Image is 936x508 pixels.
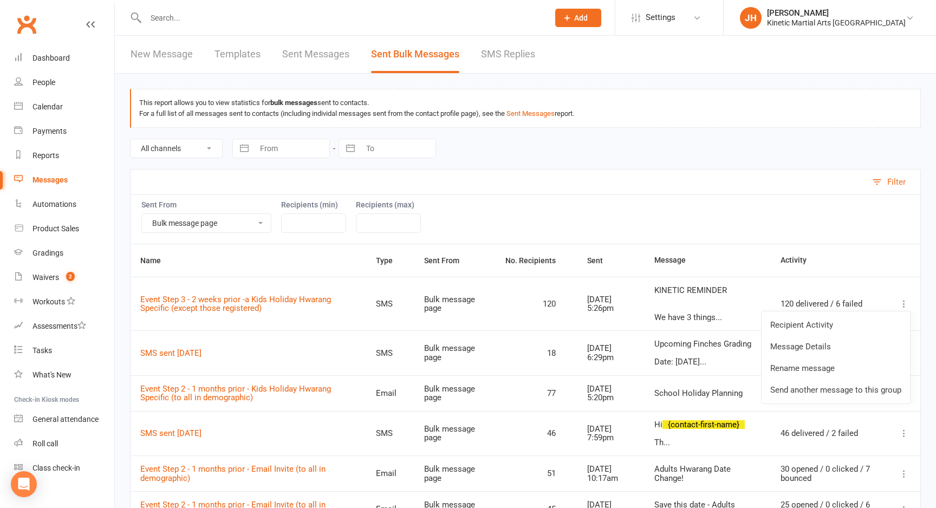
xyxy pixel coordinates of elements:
[32,273,59,282] div: Waivers
[66,272,75,281] span: 2
[654,286,761,322] div: KINETIC REMINDER We have 3 things...
[376,254,405,267] button: Type
[14,290,114,314] a: Workouts
[14,144,114,168] a: Reports
[14,70,114,95] a: People
[505,299,568,309] div: 120
[767,18,906,28] div: Kinetic Martial Arts [GEOGRAPHIC_DATA]
[555,9,601,27] button: Add
[140,256,173,265] span: Name
[771,244,888,277] th: Activity
[505,254,568,267] button: No. Recipients
[424,254,471,267] button: Sent From
[14,265,114,290] a: Waivers 2
[32,102,63,111] div: Calendar
[781,299,878,309] div: 120 delivered / 6 failed
[32,439,58,448] div: Roll call
[14,456,114,480] a: Class kiosk mode
[505,389,568,398] div: 77
[14,95,114,119] a: Calendar
[141,200,271,209] label: Sent From
[376,469,405,478] div: Email
[139,97,912,108] div: This report allows you to view statistics for sent to contacts.
[587,425,635,442] div: [DATE] 7:59pm
[654,389,761,398] div: School Holiday Planning
[140,428,201,438] a: SMS sent [DATE]
[254,139,329,158] input: From
[32,464,80,472] div: Class check-in
[481,36,535,73] a: SMS Replies
[587,385,635,402] div: [DATE] 5:20pm
[28,28,119,37] div: Domain: [DOMAIN_NAME]
[587,465,635,483] div: [DATE] 10:17am
[505,349,568,358] div: 18
[867,170,920,194] button: Filter
[645,244,771,277] th: Message
[424,295,486,313] div: Bulk message page
[14,46,114,70] a: Dashboard
[376,349,405,358] div: SMS
[14,363,114,387] a: What's New
[762,336,910,357] a: Message Details
[32,370,71,379] div: What's New
[140,254,173,267] button: Name
[108,63,116,71] img: tab_keywords_by_traffic_grey.svg
[13,11,40,38] a: Clubworx
[32,224,79,233] div: Product Sales
[14,407,114,432] a: General attendance kiosk mode
[587,295,635,313] div: [DATE] 5:26pm
[14,119,114,144] a: Payments
[32,415,99,424] div: General attendance
[32,249,63,257] div: Gradings
[654,340,761,367] div: Upcoming Finches Grading Date: [DATE]...
[762,357,910,379] a: Rename message
[505,429,568,438] div: 46
[646,5,675,30] span: Settings
[424,385,486,402] div: Bulk message page
[767,8,906,18] div: [PERSON_NAME]
[32,346,52,355] div: Tasks
[14,241,114,265] a: Gradings
[32,200,76,209] div: Automations
[140,464,326,483] a: Event Step 2 - 1 months prior - Email Invite (to all in demographic)
[281,200,346,209] label: Recipients (min)
[574,14,588,22] span: Add
[360,139,435,158] input: To
[376,299,405,309] div: SMS
[17,17,26,26] img: logo_orange.svg
[376,256,405,265] span: Type
[505,256,568,265] span: No. Recipients
[131,36,193,73] a: New Message
[424,465,486,483] div: Bulk message page
[14,432,114,456] a: Roll call
[32,78,55,87] div: People
[887,175,906,188] div: Filter
[587,254,615,267] button: Sent
[740,7,762,29] div: JH
[142,10,541,25] input: Search...
[32,54,70,62] div: Dashboard
[762,379,910,401] a: Send another message to this group
[30,17,53,26] div: v 4.0.25
[270,99,317,107] strong: bulk messages
[356,200,421,209] label: Recipients (max)
[654,465,761,483] div: Adults Hwarang Date Change!
[140,384,331,403] a: Event Step 2 - 1 months prior - Kids Holiday Hwarang Specific (to all in demographic)
[139,108,912,119] div: For a full list of all messages sent to contacts (including individal messages sent from the cont...
[781,429,878,438] div: 46 delivered / 2 failed
[282,36,349,73] a: Sent Messages
[32,127,67,135] div: Payments
[14,314,114,338] a: Assessments
[505,469,568,478] div: 51
[654,420,761,447] div: Hi Th...
[762,314,910,336] a: Recipient Activity
[140,348,201,358] a: SMS sent [DATE]
[424,256,471,265] span: Sent From
[11,471,37,497] div: Open Intercom Messenger
[120,64,183,71] div: Keywords by Traffic
[140,295,331,314] a: Event Step 3 - 2 weeks prior -a Kids Holiday Hwarang Specific (except those registered)
[32,297,65,306] div: Workouts
[781,465,878,483] div: 30 opened / 0 clicked / 7 bounced
[214,36,261,73] a: Templates
[424,425,486,442] div: Bulk message page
